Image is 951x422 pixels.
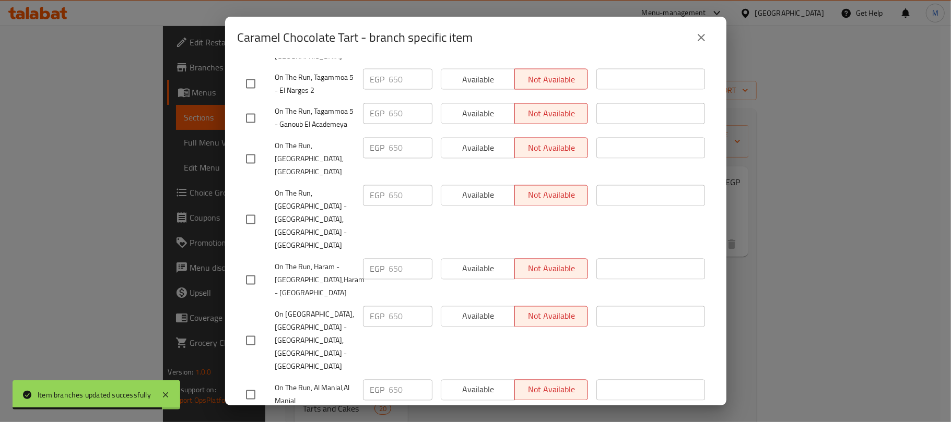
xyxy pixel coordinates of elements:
[275,187,355,252] span: On The Run, [GEOGRAPHIC_DATA] - [GEOGRAPHIC_DATA],[GEOGRAPHIC_DATA] - [GEOGRAPHIC_DATA]
[370,384,385,396] p: EGP
[275,261,355,300] span: On The Run, Haram - [GEOGRAPHIC_DATA],Haram - [GEOGRAPHIC_DATA]
[38,389,151,401] div: Item branches updated successfully
[389,185,432,206] input: Please enter price
[275,140,355,179] span: On The Run, [GEOGRAPHIC_DATA],[GEOGRAPHIC_DATA]
[370,107,385,120] p: EGP
[370,310,385,323] p: EGP
[238,29,473,46] h2: Caramel Chocolate Tart - branch specific item
[275,308,355,373] span: On [GEOGRAPHIC_DATA], [GEOGRAPHIC_DATA] - [GEOGRAPHIC_DATA],[GEOGRAPHIC_DATA] - [GEOGRAPHIC_DATA]
[389,103,432,124] input: Please enter price
[389,138,432,159] input: Please enter price
[275,10,355,63] span: On The Run, Heliopolis - [GEOGRAPHIC_DATA],[GEOGRAPHIC_DATA] - [GEOGRAPHIC_DATA]
[275,71,355,97] span: On The Run, Tagammoa 5 - El Narges 2
[389,380,432,401] input: Please enter price
[389,259,432,280] input: Please enter price
[389,69,432,90] input: Please enter price
[370,73,385,86] p: EGP
[689,25,714,50] button: close
[370,263,385,275] p: EGP
[370,142,385,154] p: EGP
[275,105,355,131] span: On The Run, Tagammoa 5 - Ganoub El Academeya
[370,189,385,202] p: EGP
[389,306,432,327] input: Please enter price
[275,382,355,408] span: On The Run, Al Manial,Al Manial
